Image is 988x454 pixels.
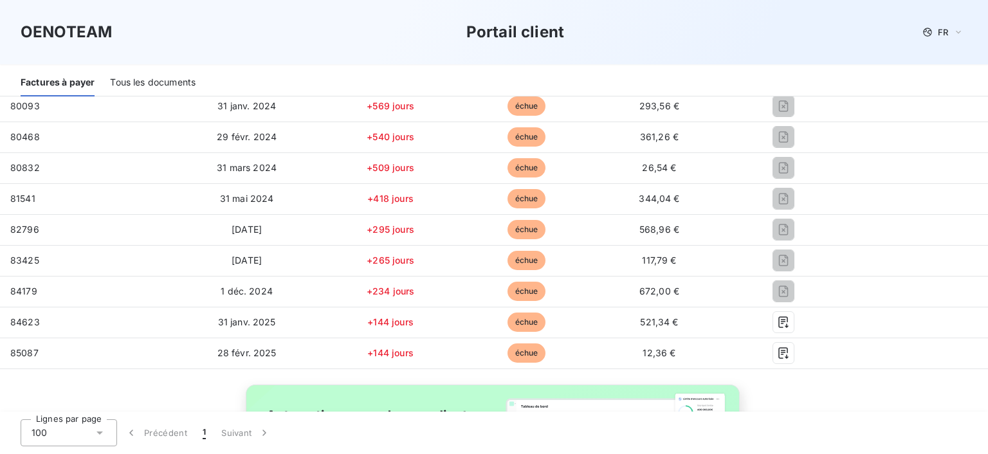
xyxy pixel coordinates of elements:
button: Précédent [117,419,195,446]
button: 1 [195,419,214,446]
span: 31 mars 2024 [217,162,277,173]
div: Factures à payer [21,69,95,96]
span: +295 jours [367,224,414,235]
span: +265 jours [367,255,414,266]
span: FR [938,27,948,37]
span: 81541 [10,193,35,204]
button: Suivant [214,419,279,446]
span: +540 jours [367,131,414,142]
span: +509 jours [367,162,414,173]
span: échue [508,127,546,147]
span: 31 mai 2024 [220,193,274,204]
span: +569 jours [367,100,414,111]
span: 521,34 € [640,316,678,327]
span: +144 jours [367,316,414,327]
h3: Portail client [466,21,564,44]
span: 80093 [10,100,40,111]
span: 80468 [10,131,40,142]
span: 28 févr. 2025 [217,347,277,358]
span: 83425 [10,255,39,266]
span: 293,56 € [639,100,679,111]
span: 117,79 € [642,255,676,266]
span: 85087 [10,347,39,358]
span: 31 janv. 2024 [217,100,276,111]
span: +144 jours [367,347,414,358]
span: 568,96 € [639,224,679,235]
h3: OENOTEAM [21,21,112,44]
span: 361,26 € [640,131,679,142]
span: 31 janv. 2025 [218,316,276,327]
span: 84179 [10,286,37,296]
span: échue [508,189,546,208]
span: échue [508,96,546,116]
span: 26,54 € [642,162,676,173]
span: 82796 [10,224,39,235]
span: 672,00 € [639,286,679,296]
span: échue [508,313,546,332]
span: [DATE] [232,224,262,235]
span: échue [508,343,546,363]
span: +234 jours [367,286,415,296]
span: échue [508,282,546,301]
span: 84623 [10,316,40,327]
span: 29 févr. 2024 [217,131,277,142]
span: [DATE] [232,255,262,266]
span: 1 déc. 2024 [221,286,273,296]
div: Tous les documents [110,69,196,96]
span: 1 [203,426,206,439]
span: 344,04 € [639,193,679,204]
span: +418 jours [367,193,414,204]
span: échue [508,220,546,239]
span: échue [508,251,546,270]
span: 100 [32,426,47,439]
span: échue [508,158,546,177]
span: 12,36 € [643,347,675,358]
span: 80832 [10,162,40,173]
